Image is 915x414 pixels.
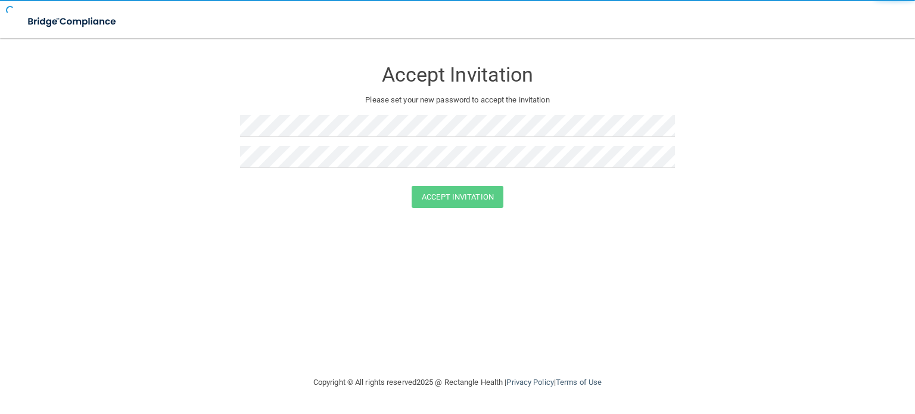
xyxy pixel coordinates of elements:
[249,93,666,107] p: Please set your new password to accept the invitation
[240,363,675,401] div: Copyright © All rights reserved 2025 @ Rectangle Health | |
[506,378,553,387] a: Privacy Policy
[240,64,675,86] h3: Accept Invitation
[556,378,602,387] a: Terms of Use
[412,186,503,208] button: Accept Invitation
[18,10,127,34] img: bridge_compliance_login_screen.278c3ca4.svg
